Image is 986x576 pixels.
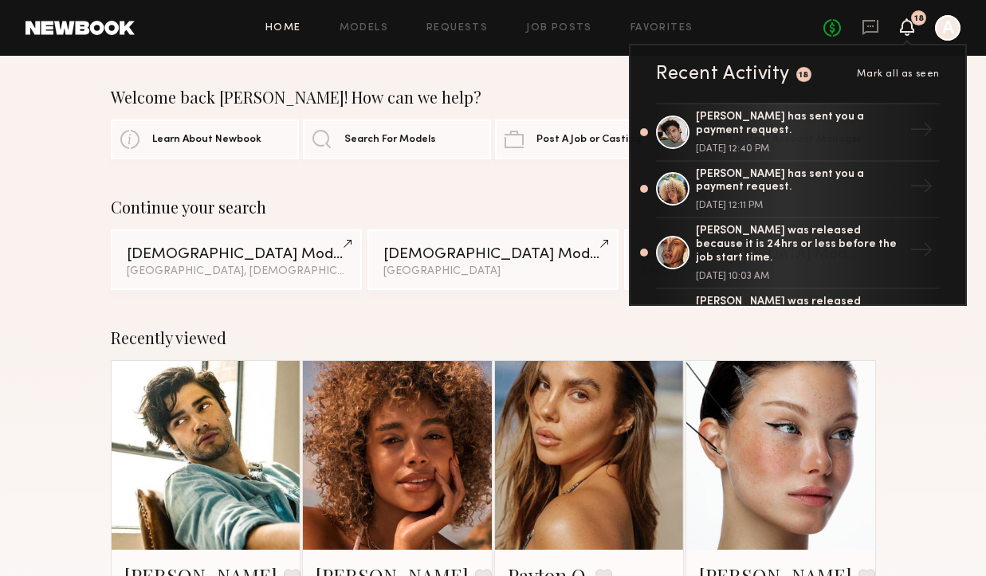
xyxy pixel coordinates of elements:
[383,247,603,262] div: [DEMOGRAPHIC_DATA] Models
[344,135,436,145] span: Search For Models
[903,303,940,344] div: →
[367,229,619,290] a: [DEMOGRAPHIC_DATA] Models[GEOGRAPHIC_DATA]
[903,232,940,273] div: →
[857,69,940,79] span: Mark all as seen
[903,112,940,153] div: →
[303,120,491,159] a: Search For Models
[630,23,693,33] a: Favorites
[656,162,940,219] a: [PERSON_NAME] has sent you a payment request.[DATE] 12:11 PM→
[696,168,903,195] div: [PERSON_NAME] has sent you a payment request.
[152,135,261,145] span: Learn About Newbook
[799,71,809,80] div: 18
[265,23,301,33] a: Home
[696,111,903,138] div: [PERSON_NAME] has sent you a payment request.
[914,14,924,23] div: 18
[536,135,641,145] span: Post A Job or Casting
[696,144,903,154] div: [DATE] 12:40 PM
[935,15,960,41] a: A
[624,229,876,290] a: [DEMOGRAPHIC_DATA] ModelsBeauty category
[111,328,876,347] div: Recently viewed
[696,201,903,210] div: [DATE] 12:11 PM
[656,103,940,162] a: [PERSON_NAME] has sent you a payment request.[DATE] 12:40 PM→
[656,65,790,84] div: Recent Activity
[340,23,388,33] a: Models
[656,289,940,359] a: [PERSON_NAME] was released because it is 24hrs or less before the job start time.→
[526,23,592,33] a: Job Posts
[111,120,299,159] a: Learn About Newbook
[903,168,940,210] div: →
[656,218,940,288] a: [PERSON_NAME] was released because it is 24hrs or less before the job start time.[DATE] 10:03 AM→
[127,247,347,262] div: [DEMOGRAPHIC_DATA] Models
[383,266,603,277] div: [GEOGRAPHIC_DATA]
[111,229,363,290] a: [DEMOGRAPHIC_DATA] Models[GEOGRAPHIC_DATA], [DEMOGRAPHIC_DATA]
[495,120,683,159] a: Post A Job or Casting
[696,296,903,335] div: [PERSON_NAME] was released because it is 24hrs or less before the job start time.
[696,225,903,264] div: [PERSON_NAME] was released because it is 24hrs or less before the job start time.
[111,198,876,217] div: Continue your search
[127,266,347,277] div: [GEOGRAPHIC_DATA], [DEMOGRAPHIC_DATA]
[426,23,488,33] a: Requests
[696,272,903,281] div: [DATE] 10:03 AM
[111,88,876,107] div: Welcome back [PERSON_NAME]! How can we help?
